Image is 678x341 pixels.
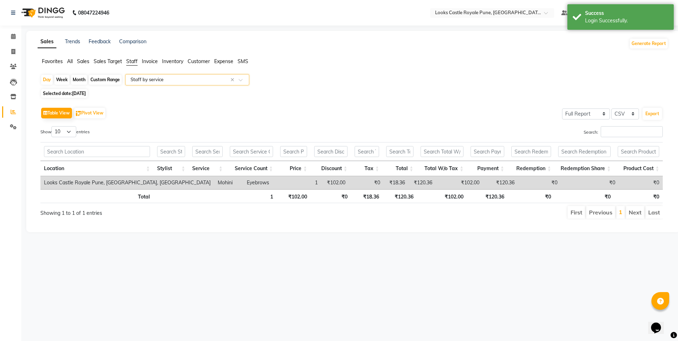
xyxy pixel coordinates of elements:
button: Export [643,108,662,120]
input: Search Redemption Share [558,146,611,157]
img: logo [18,3,67,23]
th: 1 [226,189,277,203]
button: Table View [41,108,72,118]
td: ₹0 [349,176,384,189]
input: Search Redemption [511,146,551,157]
b: 08047224946 [78,3,109,23]
th: Tax: activate to sort column ascending [351,161,383,176]
td: ₹120.36 [409,176,436,189]
th: ₹120.36 [383,189,417,203]
th: ₹0 [311,189,351,203]
th: Total [40,189,154,203]
th: Product Cost: activate to sort column ascending [614,161,663,176]
span: Selected date: [41,89,88,98]
button: Pivot View [74,108,105,118]
span: Customer [188,58,210,65]
span: Favorites [42,58,63,65]
th: Total W/o Tax: activate to sort column ascending [417,161,467,176]
th: ₹18.36 [351,189,383,203]
th: ₹0 [508,189,555,203]
input: Search Location [44,146,150,157]
span: [DATE] [72,91,86,96]
td: Eyebrows [243,176,275,189]
div: Showing 1 to 1 of 1 entries [40,205,294,217]
span: Sales [77,58,89,65]
select: Showentries [51,126,76,137]
input: Search Service Count [230,146,273,157]
th: Location: activate to sort column ascending [40,161,154,176]
th: Stylist: activate to sort column ascending [154,161,189,176]
div: Custom Range [89,75,122,85]
span: All [67,58,73,65]
td: ₹18.36 [384,176,409,189]
input: Search Total [386,146,413,157]
span: Inventory [162,58,183,65]
div: Login Successfully. [585,17,668,24]
th: Redemption: activate to sort column ascending [508,161,555,176]
th: Payment: activate to sort column ascending [467,161,508,176]
input: Search Total W/o Tax [421,146,464,157]
div: Success [585,10,668,17]
button: Generate Report [630,39,668,49]
div: Week [54,75,70,85]
td: ₹120.36 [483,176,518,189]
input: Search Discount [314,146,348,157]
td: Looks Castle Royale Pune, [GEOGRAPHIC_DATA], [GEOGRAPHIC_DATA] [40,176,214,189]
td: 1 [275,176,321,189]
td: ₹0 [518,176,561,189]
td: ₹102.00 [436,176,483,189]
input: Search Stylist [157,146,185,157]
span: Clear all [230,76,237,84]
img: pivot.png [76,111,81,116]
th: Discount: activate to sort column ascending [311,161,351,176]
th: Service: activate to sort column ascending [189,161,226,176]
label: Search: [584,126,663,137]
iframe: chat widget [648,313,671,334]
th: ₹0 [555,189,614,203]
span: Staff [126,58,138,65]
input: Search Price [280,146,307,157]
label: Show entries [40,126,90,137]
div: Month [71,75,87,85]
th: Price: activate to sort column ascending [277,161,311,176]
input: Search Tax [355,146,379,157]
td: ₹102.00 [321,176,349,189]
input: Search Product Cost [618,146,659,157]
a: Comparison [119,38,146,45]
td: ₹0 [561,176,618,189]
th: ₹120.36 [467,189,508,203]
span: SMS [238,58,248,65]
input: Search Service [192,146,223,157]
a: 1 [619,208,622,216]
td: ₹0 [619,176,663,189]
th: Redemption Share: activate to sort column ascending [555,161,614,176]
td: Mohini [214,176,243,189]
span: Expense [214,58,233,65]
th: Service Count: activate to sort column ascending [226,161,277,176]
th: ₹102.00 [417,189,467,203]
a: Feedback [89,38,111,45]
input: Search Payment [471,146,504,157]
th: ₹102.00 [277,189,311,203]
a: Trends [65,38,80,45]
input: Search: [601,126,663,137]
span: Sales Target [94,58,122,65]
th: ₹0 [614,189,663,203]
div: Day [41,75,53,85]
span: Invoice [142,58,158,65]
a: Sales [38,35,56,48]
th: Total: activate to sort column ascending [383,161,417,176]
